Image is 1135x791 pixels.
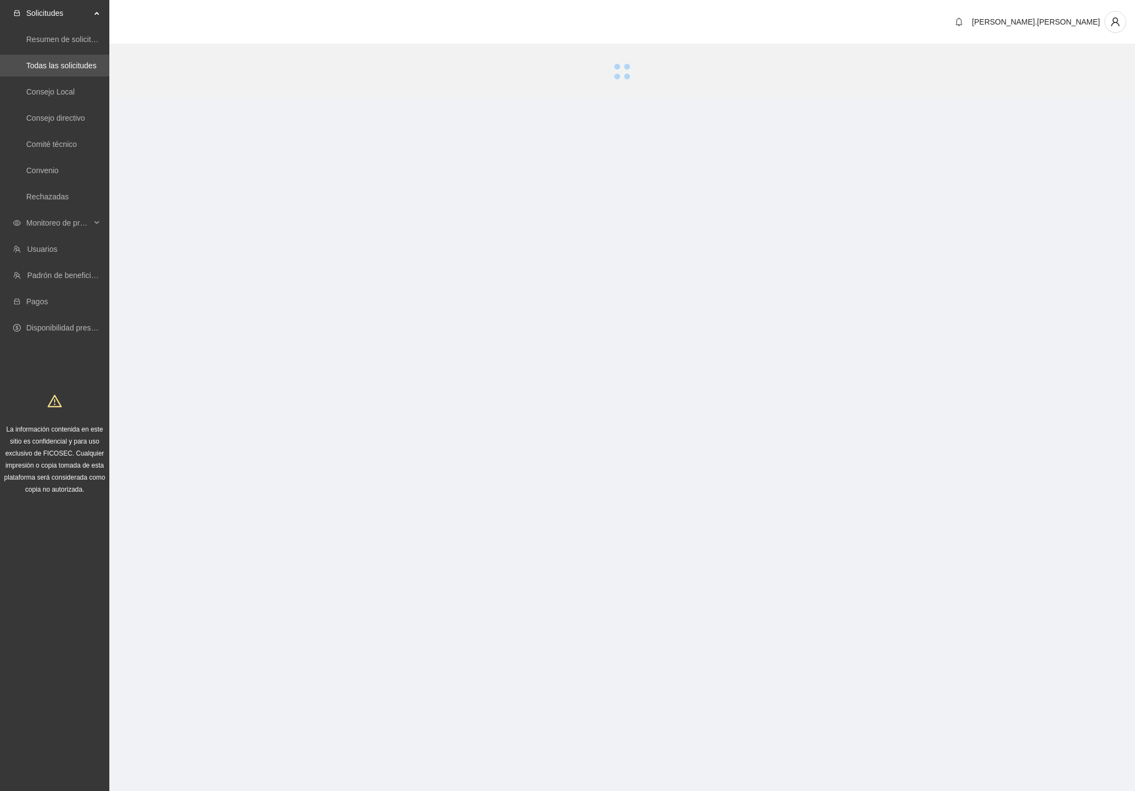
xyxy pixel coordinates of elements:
[27,271,108,280] a: Padrón de beneficiarios
[26,212,91,234] span: Monitoreo de proyectos
[48,394,62,408] span: warning
[951,17,967,26] span: bell
[26,323,120,332] a: Disponibilidad presupuestal
[950,13,968,31] button: bell
[13,219,21,227] span: eye
[1105,17,1126,27] span: user
[26,61,96,70] a: Todas las solicitudes
[26,35,149,44] a: Resumen de solicitudes por aprobar
[13,9,21,17] span: inbox
[4,426,106,493] span: La información contenida en este sitio es confidencial y para uso exclusivo de FICOSEC. Cualquier...
[972,17,1100,26] span: [PERSON_NAME].[PERSON_NAME]
[26,192,69,201] a: Rechazadas
[27,245,57,253] a: Usuarios
[26,166,58,175] a: Convenio
[26,87,75,96] a: Consejo Local
[1104,11,1126,33] button: user
[26,297,48,306] a: Pagos
[26,114,85,122] a: Consejo directivo
[26,140,77,149] a: Comité técnico
[26,2,91,24] span: Solicitudes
